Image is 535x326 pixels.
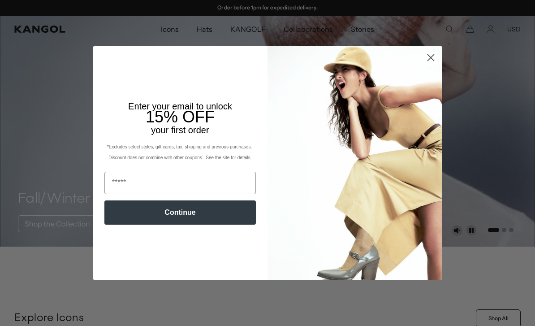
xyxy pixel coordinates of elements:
[151,125,209,135] span: your first order
[423,50,439,65] button: Close dialog
[267,46,442,279] img: 93be19ad-e773-4382-80b9-c9d740c9197f.jpeg
[128,101,232,111] span: Enter your email to unlock
[107,144,253,160] span: *Excludes select styles, gift cards, tax, shipping and previous purchases. Discount does not comb...
[146,108,215,126] span: 15% OFF
[104,172,256,194] input: Email
[104,200,256,225] button: Continue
